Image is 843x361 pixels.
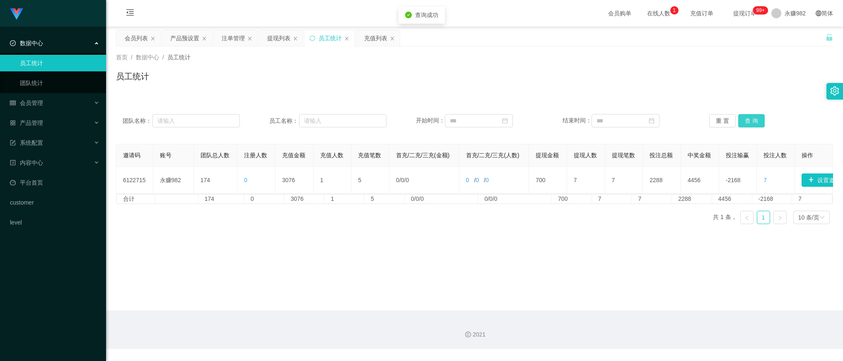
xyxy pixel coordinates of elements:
td: / / [459,167,529,194]
i: 图标: close [390,36,395,41]
span: 投注人数 [763,152,787,159]
span: 团队总人数 [200,152,229,159]
span: 团队名称： [123,117,152,125]
span: 0 [486,177,489,183]
i: 图标: close [293,36,298,41]
span: 0 [396,177,399,183]
td: / / [389,167,459,194]
button: 查 询 [738,114,765,127]
a: 员工统计 [20,55,99,71]
i: 图标: calendar [649,118,655,124]
span: 中奖金额 [688,152,711,159]
td: 3076 [285,195,325,203]
span: 内容中心 [10,159,43,166]
td: 0/0/0 [405,195,478,203]
span: 在线人数 [643,10,674,16]
li: 1 [757,211,770,224]
li: 上一页 [740,211,754,224]
td: 4456 [712,195,752,203]
div: 2021 [113,330,836,339]
td: 0 [244,195,285,203]
span: 邀请码 [123,152,140,159]
span: 会员管理 [10,100,43,106]
span: 查询成功 [415,12,438,18]
input: 请输入 [152,114,240,127]
td: 7 [592,195,632,203]
td: 5 [365,195,405,203]
span: 提现笔数 [612,152,635,159]
a: 1 [757,211,770,224]
sup: 1 [670,6,679,15]
i: icon: check-circle [405,12,412,18]
i: 图标: appstore-o [10,120,16,126]
li: 共 1 条， [713,211,737,224]
li: 下一页 [773,211,787,224]
td: 7 [567,167,605,194]
input: 请输入 [299,114,386,127]
td: 2288 [643,167,681,194]
i: 图标: menu-fold [116,0,144,27]
img: logo.9652507e.png [10,8,23,20]
span: / [131,54,133,61]
td: 700 [529,167,567,194]
span: 0 [244,177,247,183]
i: 图标: sync [309,35,315,41]
i: 图标: form [10,140,16,146]
span: 员工名称： [269,117,299,125]
td: 0/0/0 [478,195,552,203]
div: 注单管理 [222,30,245,46]
span: 操作 [802,152,813,159]
span: 充值人数 [320,152,343,159]
i: 图标: left [744,215,749,220]
i: 图标: close [202,36,207,41]
span: 首页 [116,54,128,61]
h1: 员工统计 [116,70,149,83]
span: 开始时间： [416,117,445,124]
div: 会员列表 [125,30,148,46]
span: 提现金额 [536,152,559,159]
i: 图标: copyright [465,332,471,337]
span: 数据中心 [136,54,159,61]
button: 重 置 [709,114,736,127]
td: 700 [552,195,592,203]
td: 7 [605,167,643,194]
span: 数据中心 [10,40,43,46]
div: 10 条/页 [798,211,819,224]
sup: 299 [753,6,768,15]
td: 6122715 [116,167,153,194]
div: 充值列表 [364,30,387,46]
i: 图标: profile [10,160,16,166]
span: 首充/二充/三充(金额) [396,152,449,159]
span: 注册人数 [244,152,267,159]
td: 174 [194,167,238,194]
i: 图标: unlock [826,34,833,41]
i: 图标: close [150,36,155,41]
div: 员工统计 [319,30,342,46]
span: 提现人数 [574,152,597,159]
i: 图标: close [344,36,349,41]
span: 充值笔数 [358,152,381,159]
span: 产品管理 [10,120,43,126]
td: 1 [324,195,365,203]
span: 提现订单 [729,10,761,16]
td: 174 [198,195,244,203]
a: customer [10,194,99,211]
span: 结束时间： [563,117,592,124]
span: 员工统计 [167,54,191,61]
span: 0 [466,177,469,183]
td: -2168 [719,167,757,194]
span: 首充/二充/三充(人数) [466,152,519,159]
span: 账号 [160,152,171,159]
td: 3076 [275,167,314,194]
i: 图标: calendar [502,118,508,124]
i: 图标: table [10,100,16,106]
td: 2288 [672,195,712,203]
td: 永赚982 [153,167,194,194]
span: 充值金额 [282,152,305,159]
i: 图标: global [816,10,821,16]
span: 0 [476,177,479,183]
span: 投注总额 [650,152,673,159]
i: 图标: right [778,215,783,220]
span: 投注输赢 [726,152,749,159]
a: 图标: dashboard平台首页 [10,174,99,191]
